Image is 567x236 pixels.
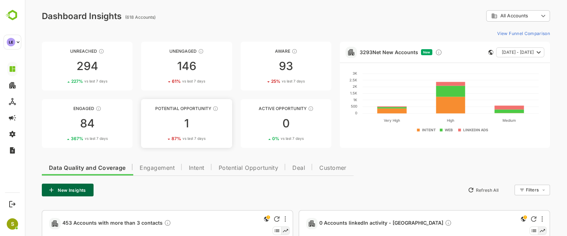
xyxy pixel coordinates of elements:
div: 93 [216,61,307,72]
text: 1K [329,98,332,102]
div: Description not present [139,219,146,228]
div: Filters [501,187,514,192]
a: EngagedThese accounts are warm, further nurturing would qualify them to MQAs84367%vs last 7 days [17,99,108,148]
div: 87 % [147,136,181,141]
span: vs last 7 days [256,136,279,141]
div: LE [7,38,15,46]
div: These accounts have just entered the buying cycle and need further nurturing [267,48,273,54]
a: Potential OpportunityThese accounts are MQAs and can be passed on to Inside Sales187%vs last 7 days [116,99,207,148]
text: 1.5K [325,91,332,95]
div: Discover new ICP-fit accounts showing engagement — via intent surges, anonymous website visits, L... [410,49,417,56]
div: These accounts have open opportunities which might be at any of the Sales Stages [283,106,289,111]
div: Refresh [506,216,512,222]
button: Refresh All [440,184,477,196]
span: Engagement [115,165,150,171]
div: 227 % [46,79,83,84]
text: 2.5K [325,78,332,82]
span: vs last 7 days [60,136,83,141]
div: 367 % [46,136,83,141]
span: vs last 7 days [257,79,280,84]
div: These accounts are MQAs and can be passed on to Inside Sales [188,106,193,111]
a: AwareThese accounts have just entered the buying cycle and need further nurturing9325%vs last 7 days [216,42,307,91]
span: Customer [294,165,322,171]
div: Description not present [420,219,427,228]
img: BambooboxLogoMark.f1c84d78b4c51b1a7b5f700c9845e183.svg [4,8,22,22]
span: Potential Opportunity [194,165,254,171]
text: Medium [478,118,491,122]
button: Logout [7,199,17,209]
div: Potential Opportunity [116,106,207,111]
div: Dashboard Insights [17,11,97,21]
a: UnengagedThese accounts have not shown enough engagement and need nurturing14661%vs last 7 days [116,42,207,91]
span: New [398,50,405,54]
div: Unreached [17,48,108,54]
span: Data Quality and Coverage [24,165,101,171]
div: More [260,216,261,222]
div: Refresh [249,216,255,222]
div: S [7,218,18,230]
div: This is a global insight. Segment selection is not applicable for this view [494,215,503,224]
div: 146 [116,61,207,72]
text: WEB [420,128,428,132]
span: Intent [164,165,180,171]
span: 0 Accounts linkedIn activity - [GEOGRAPHIC_DATA] [294,219,427,228]
span: vs last 7 days [60,79,83,84]
span: 453 Accounts with more than 3 contacts [38,219,146,228]
button: View Funnel Comparison [470,28,525,39]
text: Very High [359,118,375,123]
text: 0 [330,111,332,115]
div: All Accounts [461,9,525,23]
div: All Accounts [466,13,514,19]
span: [DATE] - [DATE] [477,48,509,57]
div: 294 [17,61,108,72]
div: Unengaged [116,48,207,54]
span: vs last 7 days [157,79,180,84]
div: Engaged [17,106,108,111]
div: 84 [17,118,108,129]
button: [DATE] - [DATE] [471,47,520,57]
div: These accounts have not shown enough engagement and need nurturing [173,48,179,54]
span: Deal [268,165,280,171]
div: 0 [216,118,307,129]
div: 61 % [147,79,180,84]
div: Active Opportunity [216,106,307,111]
a: 453 Accounts with more than 3 contactsDescription not present [38,219,149,228]
div: This card does not support filter and segments [464,50,468,55]
div: 0 % [247,136,279,141]
span: All Accounts [476,13,503,18]
div: Aware [216,48,307,54]
div: 1 [116,118,207,129]
div: 25 % [246,79,280,84]
a: 0 Accounts linkedIn activity - [GEOGRAPHIC_DATA]Description not present [294,219,430,228]
text: High [422,118,430,123]
ag: (618 Accounts) [100,15,133,20]
div: These accounts are warm, further nurturing would qualify them to MQAs [71,106,77,111]
text: LINKEDIN ADS [438,128,464,132]
text: 500 [326,104,332,108]
text: 3K [328,71,332,75]
text: 2K [328,84,332,88]
a: 3293Net New Accounts [335,49,393,55]
div: Filters [500,184,525,196]
a: UnreachedThese accounts have not been engaged with for a defined time period294227%vs last 7 days [17,42,108,91]
div: More [517,216,518,222]
div: This is a global insight. Segment selection is not applicable for this view [237,215,246,224]
div: These accounts have not been engaged with for a defined time period [74,48,79,54]
button: New Insights [17,184,69,196]
a: Active OpportunityThese accounts have open opportunities which might be at any of the Sales Stage... [216,99,307,148]
span: vs last 7 days [158,136,181,141]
